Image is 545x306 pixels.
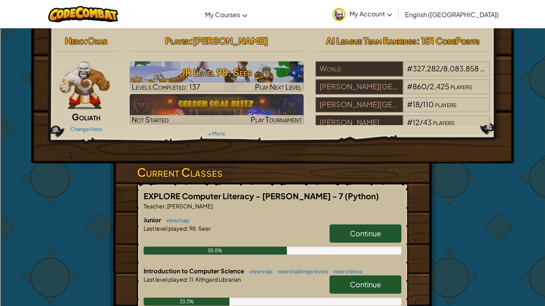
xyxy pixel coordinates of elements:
[130,63,304,81] h3: JR Level 98: Seer
[205,10,240,19] span: My Courses
[332,8,346,21] img: avatar
[48,6,118,22] img: CodeCombat logo
[328,2,396,27] a: My Account
[201,4,251,25] a: My Courses
[130,61,304,92] a: Play Next Level
[401,4,503,25] a: English ([GEOGRAPHIC_DATA])
[405,10,499,19] span: English ([GEOGRAPHIC_DATA])
[350,10,392,18] span: My Account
